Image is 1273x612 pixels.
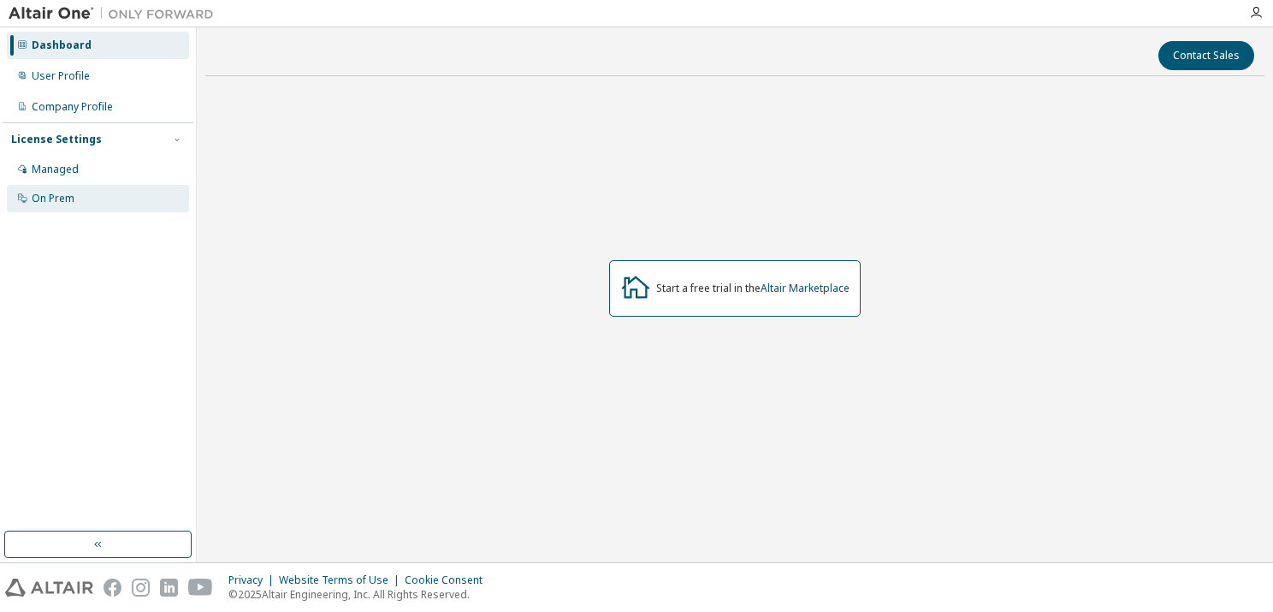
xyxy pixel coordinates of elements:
img: instagram.svg [132,579,150,597]
p: © 2025 Altair Engineering, Inc. All Rights Reserved. [228,587,493,602]
div: License Settings [11,133,102,146]
img: altair_logo.svg [5,579,93,597]
img: linkedin.svg [160,579,178,597]
img: Altair One [9,5,222,22]
div: Website Terms of Use [279,573,405,587]
img: facebook.svg [104,579,121,597]
button: Contact Sales [1158,41,1254,70]
img: youtube.svg [188,579,213,597]
div: Start a free trial in the [656,282,850,295]
div: Cookie Consent [405,573,493,587]
div: On Prem [32,192,74,205]
div: User Profile [32,69,90,83]
div: Company Profile [32,100,113,114]
a: Altair Marketplace [761,281,850,295]
div: Managed [32,163,79,176]
div: Dashboard [32,39,92,52]
div: Privacy [228,573,279,587]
